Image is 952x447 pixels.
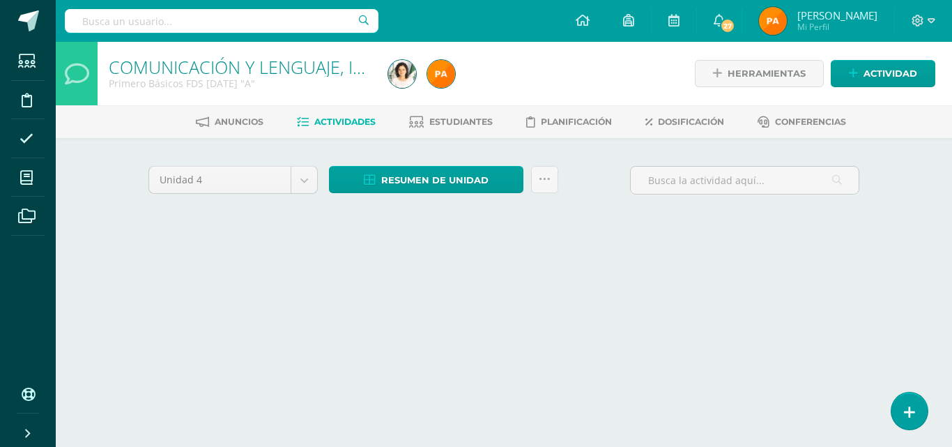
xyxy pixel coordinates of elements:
[695,60,824,87] a: Herramientas
[658,116,724,127] span: Dosificación
[758,111,846,133] a: Conferencias
[797,8,877,22] span: [PERSON_NAME]
[160,167,280,193] span: Unidad 4
[429,116,493,127] span: Estudiantes
[109,57,371,77] h1: COMUNICACIÓN Y LENGUAJE, IDIOMA EXTRANJERO
[863,61,917,86] span: Actividad
[775,116,846,127] span: Conferencias
[381,167,489,193] span: Resumen de unidad
[215,116,263,127] span: Anuncios
[797,21,877,33] span: Mi Perfil
[149,167,317,193] a: Unidad 4
[109,55,513,79] a: COMUNICACIÓN Y LENGUAJE, IDIOMA EXTRANJERO
[388,60,416,88] img: 5fc47bdebc769c298fa94a815949de50.png
[297,111,376,133] a: Actividades
[631,167,859,194] input: Busca la actividad aquí...
[409,111,493,133] a: Estudiantes
[728,61,806,86] span: Herramientas
[329,166,523,193] a: Resumen de unidad
[759,7,787,35] img: 55432ebcc55bf10b84af9a3310650c9f.png
[526,111,612,133] a: Planificación
[427,60,455,88] img: 55432ebcc55bf10b84af9a3310650c9f.png
[541,116,612,127] span: Planificación
[719,18,735,33] span: 27
[831,60,935,87] a: Actividad
[645,111,724,133] a: Dosificación
[65,9,378,33] input: Busca un usuario...
[109,77,371,90] div: Primero Básicos FDS Domingo 'A'
[314,116,376,127] span: Actividades
[196,111,263,133] a: Anuncios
